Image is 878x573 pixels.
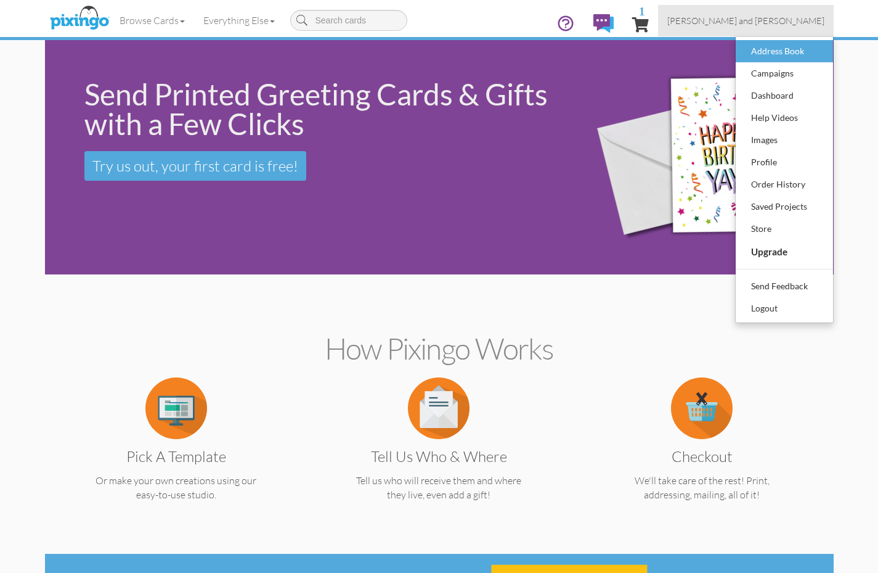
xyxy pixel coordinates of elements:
a: Browse Cards [110,5,194,36]
p: Or make your own creations using our easy-to-use studio. [66,474,286,502]
a: Try us out, your first card is free! [84,151,306,181]
a: Pick a Template Or make your own creations using our easy-to-use studio. [66,401,286,502]
p: Tell us who will receive them and where they live, even add a gift! [329,474,549,502]
h3: Checkout [601,448,803,464]
h3: Tell us Who & Where [338,448,540,464]
a: Logout [736,297,833,319]
a: Send Feedback [736,275,833,297]
div: Profile [748,153,821,171]
div: Order History [748,175,821,194]
span: 1 [639,5,645,17]
span: [PERSON_NAME] and [PERSON_NAME] [667,15,824,26]
img: item.alt [671,377,733,439]
a: Everything Else [194,5,284,36]
a: [PERSON_NAME] and [PERSON_NAME] [658,5,834,36]
a: Upgrade [736,240,833,263]
div: Upgrade [748,242,821,262]
img: pixingo logo [47,3,112,34]
div: Send Printed Greeting Cards & Gifts with a Few Clicks [84,80,561,139]
img: item.alt [408,377,469,439]
span: Try us out, your first card is free! [92,157,298,175]
div: Images [748,131,821,149]
div: Help Videos [748,109,821,127]
p: We'll take care of the rest! Print, addressing, mailing, all of it! [592,474,812,502]
img: item.alt [145,377,207,439]
h3: Pick a Template [75,448,277,464]
a: Campaigns [736,62,833,85]
div: Logout [748,299,821,318]
a: Dashboard [736,85,833,107]
img: 942c5090-71ba-4bfc-9a92-ca782dcda692.png [577,43,830,272]
div: Store [748,220,821,238]
a: Saved Projects [736,196,833,218]
a: Checkout We'll take care of the rest! Print, addressing, mailing, all of it! [592,401,812,502]
a: Images [736,129,833,151]
a: 1 [632,5,649,42]
input: Search cards [290,10,407,31]
a: Help Videos [736,107,833,129]
div: Send Feedback [748,277,821,295]
div: Saved Projects [748,197,821,216]
a: Tell us Who & Where Tell us who will receive them and where they live, even add a gift! [329,401,549,502]
img: comments.svg [593,14,614,33]
div: Dashboard [748,86,821,105]
div: Campaigns [748,64,821,83]
a: Store [736,218,833,240]
div: Address Book [748,42,821,60]
a: Address Book [736,40,833,62]
a: Profile [736,151,833,173]
h2: How Pixingo works [67,332,812,365]
a: Order History [736,173,833,196]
